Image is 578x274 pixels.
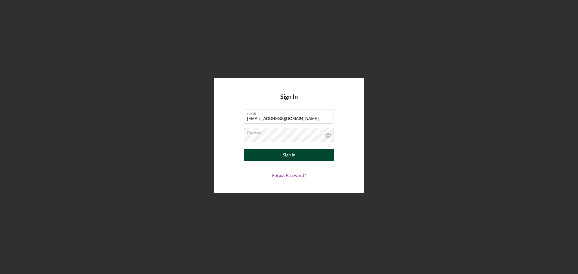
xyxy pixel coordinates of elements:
[244,149,334,161] button: Sign In
[280,93,298,109] h4: Sign In
[247,128,334,135] label: Password
[247,109,334,116] label: Email
[283,149,295,161] div: Sign In
[272,173,306,178] a: Forgot Password?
